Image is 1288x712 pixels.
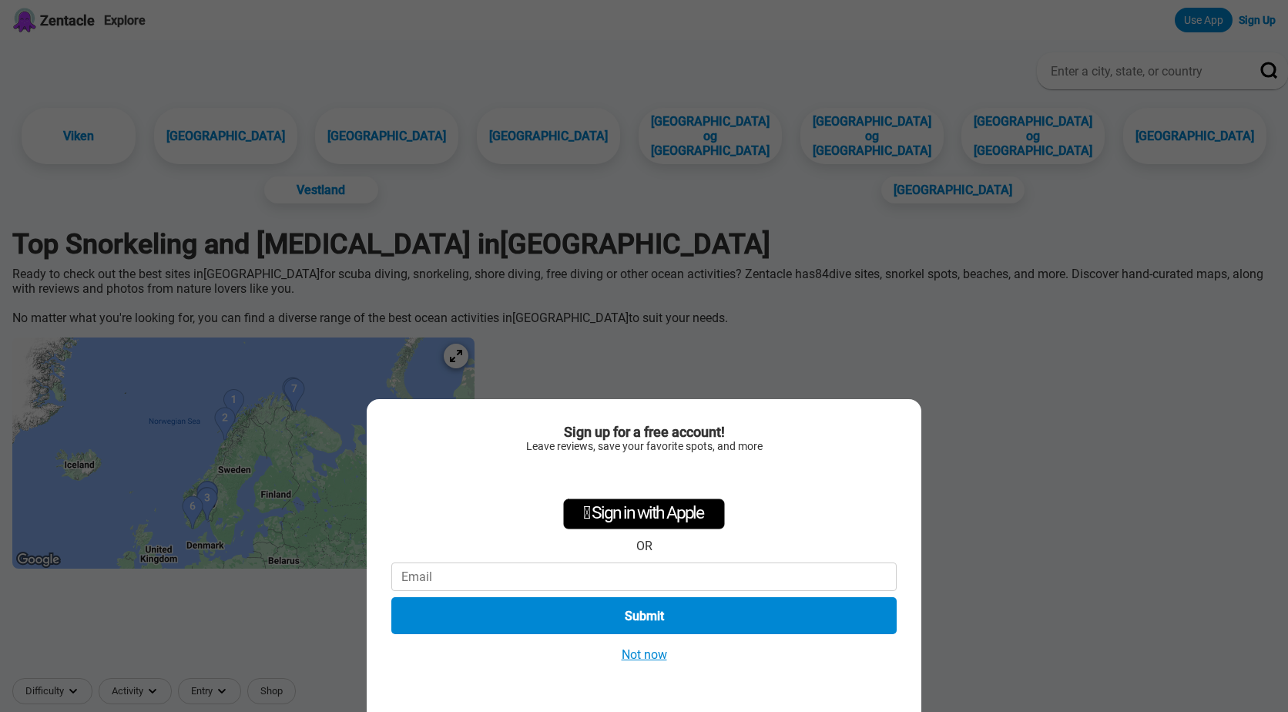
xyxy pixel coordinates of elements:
[391,563,897,591] input: Email
[391,424,897,440] div: Sign up for a free account!
[391,440,897,452] div: Leave reviews, save your favorite spots, and more
[617,647,672,663] button: Not now
[391,597,897,634] button: Submit
[563,499,725,529] div: Sign in with Apple
[556,460,732,494] iframe: Schaltfläche „Über Google anmelden“
[636,539,652,553] div: OR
